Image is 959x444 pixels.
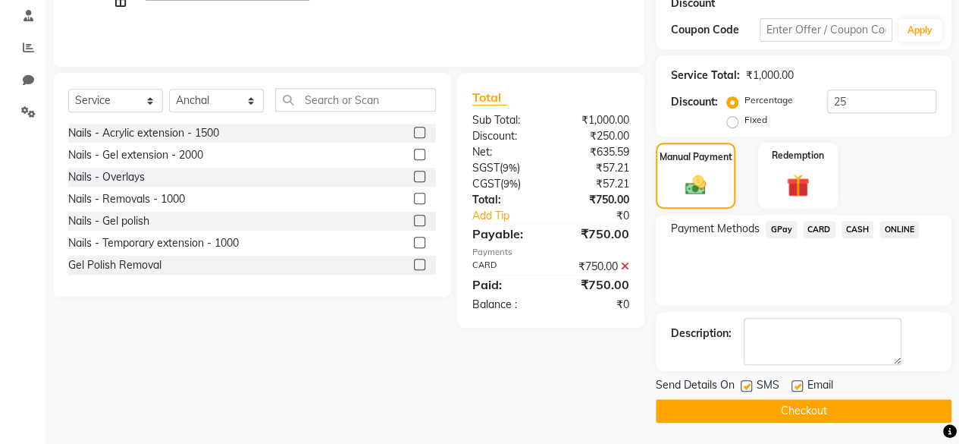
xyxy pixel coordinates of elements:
input: Enter Offer / Coupon Code [760,18,892,42]
span: 9% [503,162,517,174]
div: Total: [461,192,551,208]
label: Manual Payment [660,150,732,164]
div: Nails - Gel polish [68,213,149,229]
span: GPay [766,221,797,238]
div: ₹750.00 [550,259,641,275]
label: Redemption [772,149,824,162]
div: ₹57.21 [550,176,641,192]
div: Nails - Acrylic extension - 1500 [68,125,219,141]
div: Paid: [461,276,551,294]
span: SGST [472,161,500,175]
div: ₹750.00 [550,192,641,208]
img: _cash.svg [679,173,713,197]
div: Net: [461,144,551,160]
span: 9% [503,178,518,190]
div: Description: [671,326,732,342]
div: ₹1,000.00 [746,68,794,83]
div: ₹635.59 [550,144,641,160]
span: CASH [841,221,874,238]
div: Discount: [461,128,551,144]
div: Sub Total: [461,112,551,128]
div: ( ) [461,176,551,192]
div: ₹750.00 [550,225,641,243]
a: Add Tip [461,208,566,224]
div: ( ) [461,160,551,176]
span: Payment Methods [671,221,760,237]
span: CARD [803,221,835,238]
button: Checkout [656,399,951,423]
div: CARD [461,259,551,275]
div: ₹0 [566,208,641,224]
div: Balance : [461,297,551,313]
span: SMS [757,377,779,396]
label: Percentage [744,93,793,107]
div: Nails - Removals - 1000 [68,191,185,207]
div: Discount: [671,94,718,110]
span: Send Details On [656,377,735,396]
div: Payments [472,246,629,259]
div: Coupon Code [671,22,760,38]
div: ₹57.21 [550,160,641,176]
div: ₹750.00 [550,276,641,294]
div: ₹1,000.00 [550,112,641,128]
span: Email [807,377,833,396]
input: Search or Scan [275,88,436,112]
span: CGST [472,177,500,191]
div: Nails - Temporary extension - 1000 [68,235,239,251]
label: Fixed [744,113,767,127]
div: ₹250.00 [550,128,641,144]
div: Nails - Overlays [68,169,145,185]
img: _gift.svg [779,172,816,200]
span: Total [472,90,507,105]
div: Gel Polish Removal [68,257,161,273]
button: Apply [898,19,942,42]
div: ₹0 [550,297,641,313]
div: Nails - Gel extension - 2000 [68,147,203,163]
span: ONLINE [879,221,919,238]
div: Service Total: [671,68,740,83]
div: Payable: [461,225,551,243]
